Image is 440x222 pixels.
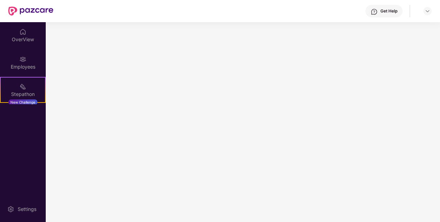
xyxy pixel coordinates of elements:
[380,8,397,14] div: Get Help
[16,206,38,213] div: Settings
[19,56,26,63] img: svg+xml;base64,PHN2ZyBpZD0iRW1wbG95ZWVzIiB4bWxucz0iaHR0cDovL3d3dy53My5vcmcvMjAwMC9zdmciIHdpZHRoPS...
[8,99,37,105] div: New Challenge
[1,91,45,98] div: Stepathon
[19,83,26,90] img: svg+xml;base64,PHN2ZyB4bWxucz0iaHR0cDovL3d3dy53My5vcmcvMjAwMC9zdmciIHdpZHRoPSIyMSIgaGVpZ2h0PSIyMC...
[8,7,53,16] img: New Pazcare Logo
[371,8,378,15] img: svg+xml;base64,PHN2ZyBpZD0iSGVscC0zMngzMiIgeG1sbnM9Imh0dHA6Ly93d3cudzMub3JnLzIwMDAvc3ZnIiB3aWR0aD...
[19,28,26,35] img: svg+xml;base64,PHN2ZyBpZD0iSG9tZSIgeG1sbnM9Imh0dHA6Ly93d3cudzMub3JnLzIwMDAvc3ZnIiB3aWR0aD0iMjAiIG...
[425,8,430,14] img: svg+xml;base64,PHN2ZyBpZD0iRHJvcGRvd24tMzJ4MzIiIHhtbG5zPSJodHRwOi8vd3d3LnczLm9yZy8yMDAwL3N2ZyIgd2...
[7,206,14,213] img: svg+xml;base64,PHN2ZyBpZD0iU2V0dGluZy0yMHgyMCIgeG1sbnM9Imh0dHA6Ly93d3cudzMub3JnLzIwMDAvc3ZnIiB3aW...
